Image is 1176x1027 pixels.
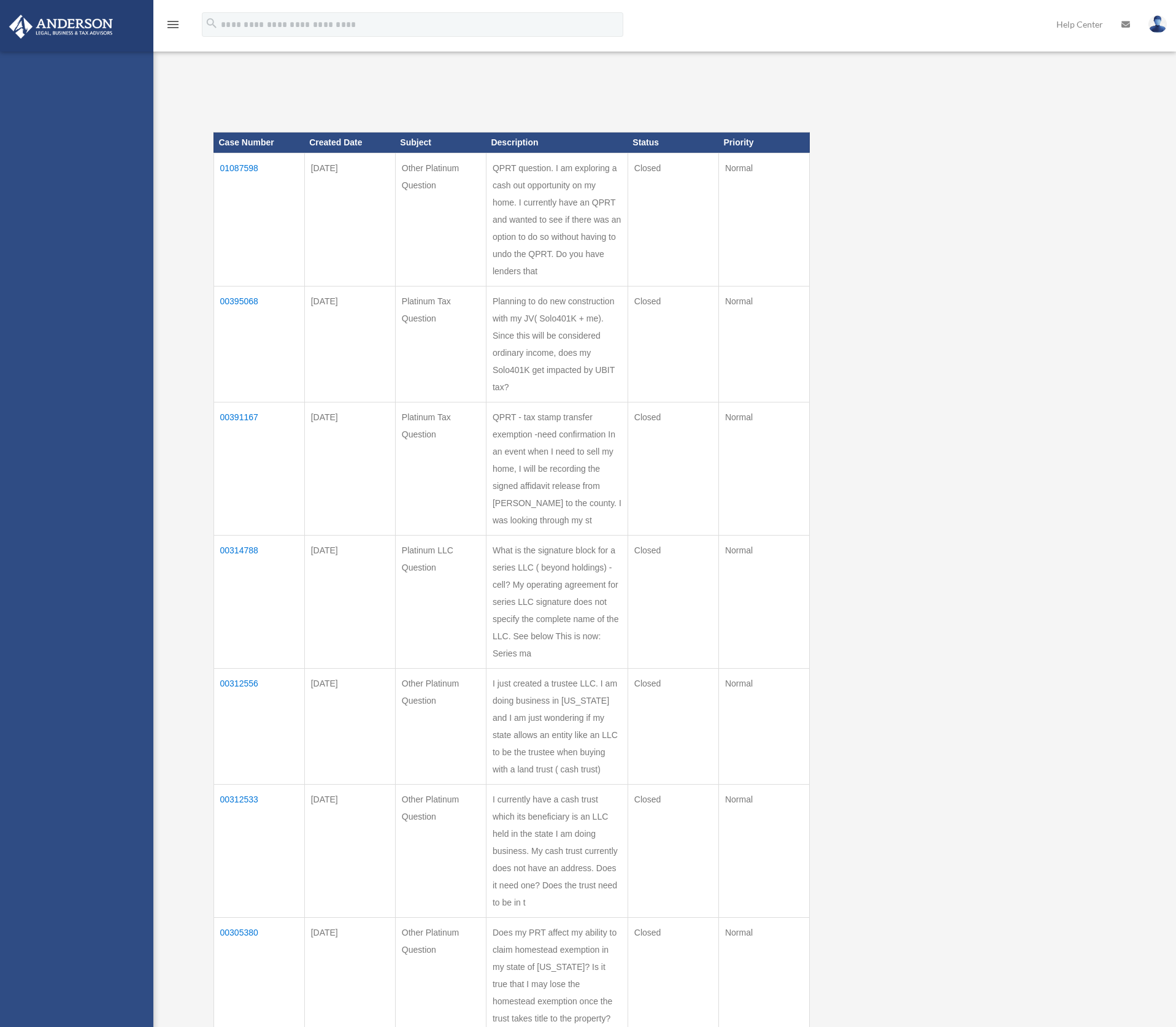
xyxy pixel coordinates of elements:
[1148,15,1167,33] img: User Pic
[213,535,304,668] td: 00314788
[304,153,395,286] td: [DATE]
[486,784,628,917] td: I currently have a cash trust which its beneficiary is an LLC held in the state I am doing busine...
[718,668,809,784] td: Normal
[213,402,304,535] td: 00391167
[628,153,718,286] td: Closed
[718,286,809,402] td: Normal
[628,133,718,153] th: Status
[486,133,628,153] th: Description
[628,535,718,668] td: Closed
[166,21,180,32] a: menu
[395,784,486,917] td: Other Platinum Question
[205,17,218,30] i: search
[486,402,628,535] td: QPRT - tax stamp transfer exemption -need confirmation In an event when I need to sell my home, I...
[395,668,486,784] td: Other Platinum Question
[718,402,809,535] td: Normal
[395,153,486,286] td: Other Platinum Question
[304,784,395,917] td: [DATE]
[395,286,486,402] td: Platinum Tax Question
[213,784,304,917] td: 00312533
[304,402,395,535] td: [DATE]
[213,668,304,784] td: 00312556
[628,668,718,784] td: Closed
[213,286,304,402] td: 00395068
[213,153,304,286] td: 01087598
[6,15,117,39] img: Anderson Advisors Platinum Portal
[718,535,809,668] td: Normal
[718,153,809,286] td: Normal
[395,402,486,535] td: Platinum Tax Question
[628,286,718,402] td: Closed
[395,133,486,153] th: Subject
[304,286,395,402] td: [DATE]
[486,286,628,402] td: Planning to do new construction with my JV( Solo401K + me). Since this will be considered ordinar...
[486,153,628,286] td: QPRT question. I am exploring a cash out opportunity on my home. I currently have an QPRT and wan...
[718,784,809,917] td: Normal
[213,133,304,153] th: Case Number
[628,402,718,535] td: Closed
[304,133,395,153] th: Created Date
[486,535,628,668] td: What is the signature block for a series LLC ( beyond holdings) - cell? My operating agreement fo...
[166,17,180,32] i: menu
[304,535,395,668] td: [DATE]
[486,668,628,784] td: I just created a trustee LLC. I am doing business in [US_STATE] and I am just wondering if my sta...
[628,784,718,917] td: Closed
[304,668,395,784] td: [DATE]
[395,535,486,668] td: Platinum LLC Question
[718,133,809,153] th: Priority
